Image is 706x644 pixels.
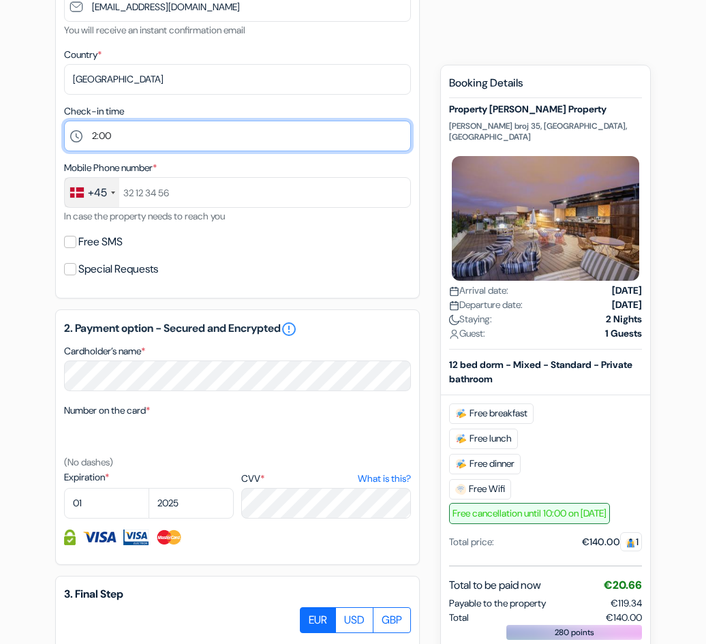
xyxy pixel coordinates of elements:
div: Total price: [449,535,494,549]
img: free_breakfast.svg [455,408,467,419]
label: Mobile Phone number [64,161,157,175]
strong: [DATE] [612,298,642,312]
span: Departure date: [449,298,523,312]
span: €140.00 [606,611,642,625]
img: moon.svg [449,315,459,325]
img: calendar.svg [449,301,459,311]
img: free_wifi.svg [455,484,466,495]
div: Basic radio toggle button group [301,607,411,633]
label: Cardholder’s name [64,344,145,358]
span: €119.34 [611,597,642,609]
img: Master Card [155,530,183,545]
strong: 1 Guests [605,326,642,341]
label: EUR [300,607,336,633]
label: GBP [373,607,411,633]
span: Staying: [449,312,492,326]
label: Special Requests [78,260,158,279]
strong: 2 Nights [606,312,642,326]
label: USD [335,607,373,633]
img: Credit card information fully secured and encrypted [64,530,76,545]
img: guest.svg [626,538,636,548]
h5: 3. Final Step [64,587,411,600]
img: Visa [82,530,117,545]
img: user_icon.svg [449,329,459,339]
label: Check-in time [64,104,124,119]
div: +45 [88,185,107,201]
span: Arrival date: [449,283,508,298]
span: Free dinner [449,454,521,474]
span: €20.66 [604,578,642,592]
span: Free breakfast [449,403,534,424]
img: free_breakfast.svg [455,459,467,470]
span: 280 points [555,626,594,639]
span: Guest: [449,326,485,341]
a: What is this? [358,472,411,486]
label: CVV [241,472,411,486]
h5: 2. Payment option - Secured and Encrypted [64,321,411,337]
label: Number on the card [64,403,150,418]
input: 32 12 34 56 [64,177,411,208]
span: Total [449,611,469,625]
span: Free cancellation until 10:00 on [DATE] [449,503,610,524]
div: Denmark (Danmark): +45 [65,178,119,207]
b: 12 bed dorm - Mixed - Standard - Private bathroom [449,358,632,385]
span: Payable to the property [449,596,546,611]
small: You will receive an instant confirmation email [64,24,245,36]
span: Total to be paid now [449,577,541,594]
strong: [DATE] [612,283,642,298]
h5: Booking Details [449,76,642,98]
label: Country [64,48,102,62]
small: (No dashes) [64,456,113,468]
label: Expiration [64,470,234,485]
div: €140.00 [582,535,642,549]
img: calendar.svg [449,286,459,296]
span: Free lunch [449,429,518,449]
p: [PERSON_NAME] broj 35, [GEOGRAPHIC_DATA], [GEOGRAPHIC_DATA] [449,121,642,142]
label: Free SMS [78,232,123,251]
h5: Property [PERSON_NAME] Property [449,104,642,115]
img: Visa Electron [123,530,148,545]
img: free_breakfast.svg [455,433,467,444]
small: In case the property needs to reach you [64,210,225,222]
span: Free Wifi [449,479,511,500]
span: 1 [620,532,642,551]
a: error_outline [281,321,297,337]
